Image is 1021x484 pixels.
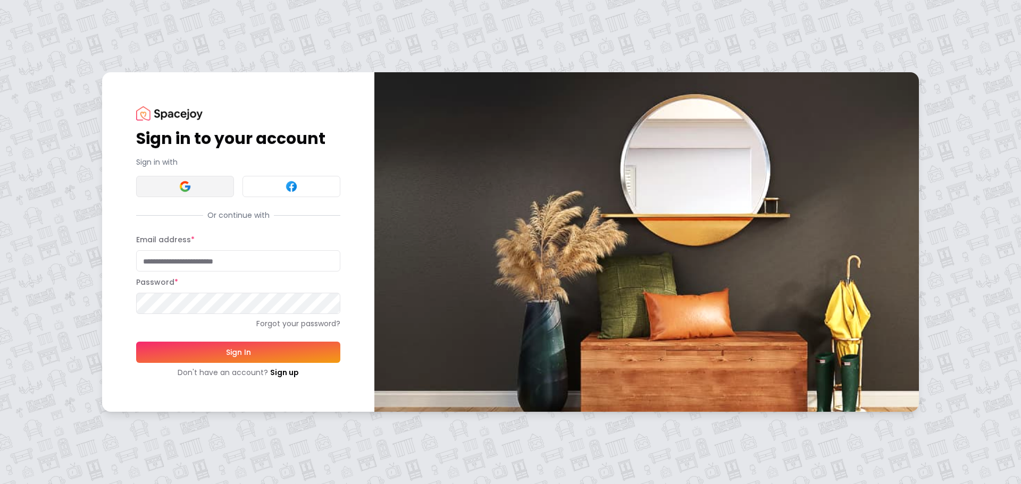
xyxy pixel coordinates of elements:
[136,129,340,148] h1: Sign in to your account
[136,157,340,167] p: Sign in with
[374,72,919,412] img: banner
[270,367,299,378] a: Sign up
[136,367,340,378] div: Don't have an account?
[136,234,195,245] label: Email address
[179,180,191,193] img: Google signin
[136,277,178,287] label: Password
[136,342,340,363] button: Sign In
[285,180,298,193] img: Facebook signin
[203,210,274,220] span: Or continue with
[136,318,340,329] a: Forgot your password?
[136,106,203,121] img: Spacejoy Logo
